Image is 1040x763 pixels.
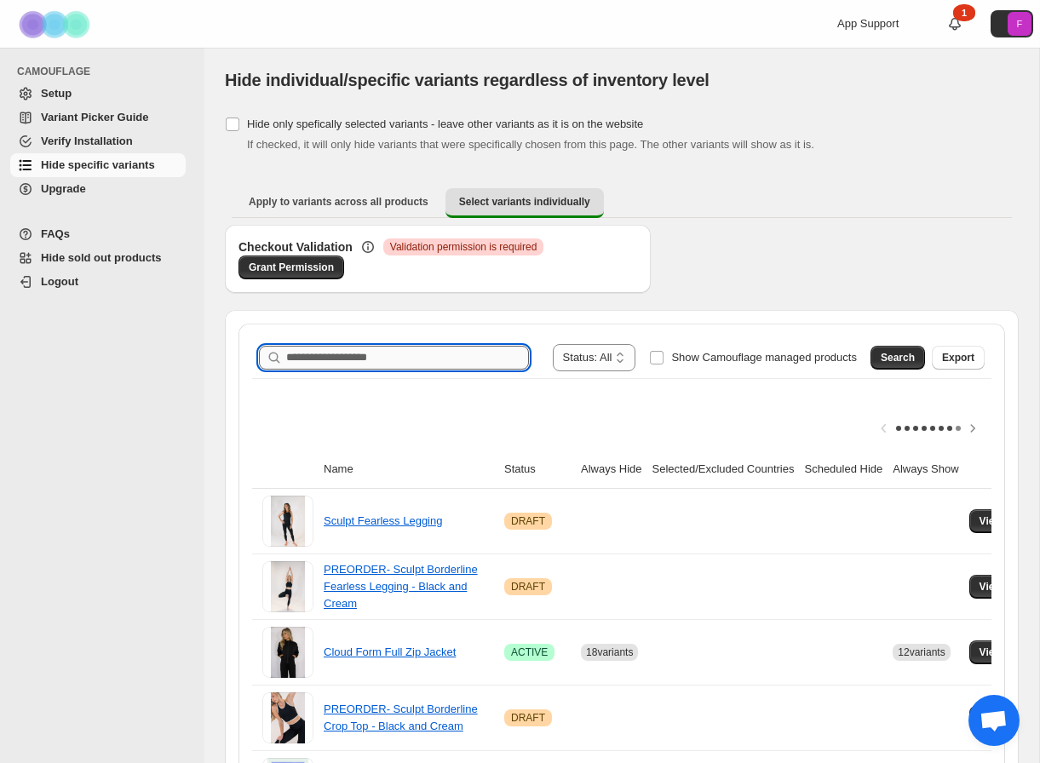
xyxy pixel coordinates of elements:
[881,351,915,364] span: Search
[235,188,442,215] button: Apply to variants across all products
[14,1,99,48] img: Camouflage
[249,195,428,209] span: Apply to variants across all products
[41,111,148,123] span: Variant Picker Guide
[41,158,155,171] span: Hide specific variants
[41,251,162,264] span: Hide sold out products
[41,182,86,195] span: Upgrade
[249,261,334,274] span: Grant Permission
[888,450,963,489] th: Always Show
[837,17,899,30] span: App Support
[324,514,442,527] a: Sculpt Fearless Legging
[41,275,78,288] span: Logout
[511,514,545,528] span: DRAFT
[247,138,814,151] span: If checked, it will only hide variants that were specifically chosen from this page. The other va...
[10,270,186,294] a: Logout
[991,10,1033,37] button: Avatar with initials F
[576,450,647,489] th: Always Hide
[10,153,186,177] a: Hide specific variants
[10,222,186,246] a: FAQs
[10,82,186,106] a: Setup
[511,580,545,594] span: DRAFT
[946,15,963,32] a: 1
[10,106,186,129] a: Variant Picker Guide
[671,351,857,364] span: Show Camouflage managed products
[238,238,353,255] h3: Checkout Validation
[225,71,710,89] span: Hide individual/specific variants regardless of inventory level
[10,177,186,201] a: Upgrade
[511,711,545,725] span: DRAFT
[390,240,537,254] span: Validation permission is required
[41,227,70,240] span: FAQs
[41,135,133,147] span: Verify Installation
[932,346,985,370] button: Export
[586,646,633,658] span: 18 variants
[238,255,344,279] a: Grant Permission
[10,129,186,153] a: Verify Installation
[968,695,1020,746] div: Open chat
[961,416,985,440] button: Scroll table right one column
[499,450,576,489] th: Status
[247,118,643,130] span: Hide only spefically selected variants - leave other variants as it is on the website
[10,246,186,270] a: Hide sold out products
[1017,19,1023,29] text: F
[41,87,72,100] span: Setup
[799,450,888,489] th: Scheduled Hide
[445,188,604,218] button: Select variants individually
[324,645,456,658] a: Cloud Form Full Zip Jacket
[870,346,925,370] button: Search
[324,703,478,732] a: PREORDER- Sculpt Borderline Crop Top - Black and Cream
[17,65,192,78] span: CAMOUFLAGE
[459,195,590,209] span: Select variants individually
[1008,12,1031,36] span: Avatar with initials F
[942,351,974,364] span: Export
[319,450,499,489] th: Name
[647,450,800,489] th: Selected/Excluded Countries
[511,645,548,659] span: ACTIVE
[324,563,478,610] a: PREORDER- Sculpt Borderline Fearless Legging - Black and Cream
[953,4,975,21] div: 1
[898,646,945,658] span: 12 variants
